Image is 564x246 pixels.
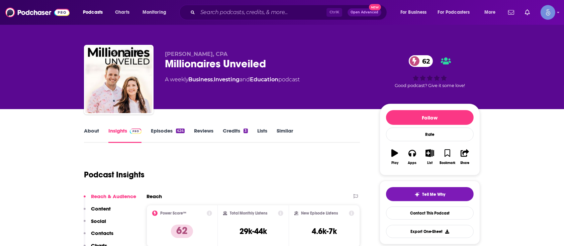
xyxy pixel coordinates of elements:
[250,76,278,83] a: Education
[456,145,474,169] button: Share
[541,5,555,20] button: Show profile menu
[186,5,393,20] div: Search podcasts, credits, & more...
[194,128,213,143] a: Reviews
[386,128,474,141] div: Rate
[301,211,338,216] h2: New Episode Listens
[160,211,186,216] h2: Power Score™
[91,218,106,224] p: Social
[396,7,435,18] button: open menu
[434,7,480,18] button: open menu
[176,129,185,133] div: 424
[386,145,403,169] button: Play
[138,7,175,18] button: open menu
[171,225,193,238] p: 62
[541,5,555,20] span: Logged in as Spiral5-G1
[395,83,465,88] span: Good podcast? Give it some love!
[84,128,99,143] a: About
[351,11,378,14] span: Open Advanced
[505,7,517,18] a: Show notifications dropdown
[312,226,337,236] h3: 4.6k-7k
[214,76,240,83] a: Investing
[427,161,433,165] div: List
[223,128,248,143] a: Credits3
[386,187,474,201] button: tell me why sparkleTell Me Why
[84,206,111,218] button: Content
[326,8,342,17] span: Ctrl K
[213,76,214,83] span: ,
[84,230,113,242] button: Contacts
[91,206,111,212] p: Content
[414,192,420,197] img: tell me why sparkle
[230,211,268,216] h2: Total Monthly Listens
[165,51,227,57] span: [PERSON_NAME], CPA
[91,193,136,199] p: Reach & Audience
[408,161,417,165] div: Apps
[386,110,474,125] button: Follow
[244,129,248,133] div: 3
[484,8,496,17] span: More
[240,226,267,236] h3: 29k-44k
[439,145,456,169] button: Bookmark
[421,145,439,169] button: List
[541,5,555,20] img: User Profile
[188,76,213,83] a: Business
[78,7,111,18] button: open menu
[147,193,162,199] h2: Reach
[422,192,446,197] span: Tell Me Why
[151,128,185,143] a: Episodes424
[84,193,136,206] button: Reach & Audience
[386,225,474,238] button: Export One-Sheet
[522,7,533,18] a: Show notifications dropdown
[386,207,474,220] a: Contact This Podcast
[460,161,469,165] div: Share
[440,161,455,165] div: Bookmark
[84,170,145,180] h1: Podcast Insights
[403,145,421,169] button: Apps
[84,218,106,230] button: Social
[257,128,267,143] a: Lists
[165,76,300,84] div: A weekly podcast
[83,8,103,17] span: Podcasts
[108,128,142,143] a: InsightsPodchaser Pro
[348,8,381,16] button: Open AdvancedNew
[409,55,433,67] a: 62
[391,161,398,165] div: Play
[143,8,166,17] span: Monitoring
[380,51,480,92] div: 62Good podcast? Give it some love!
[111,7,133,18] a: Charts
[369,4,381,10] span: New
[277,128,293,143] a: Similar
[115,8,129,17] span: Charts
[5,6,70,19] img: Podchaser - Follow, Share and Rate Podcasts
[438,8,470,17] span: For Podcasters
[240,76,250,83] span: and
[85,46,152,113] img: Millionaires Unveiled
[480,7,504,18] button: open menu
[91,230,113,236] p: Contacts
[400,8,427,17] span: For Business
[130,129,142,134] img: Podchaser Pro
[415,55,433,67] span: 62
[198,7,326,18] input: Search podcasts, credits, & more...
